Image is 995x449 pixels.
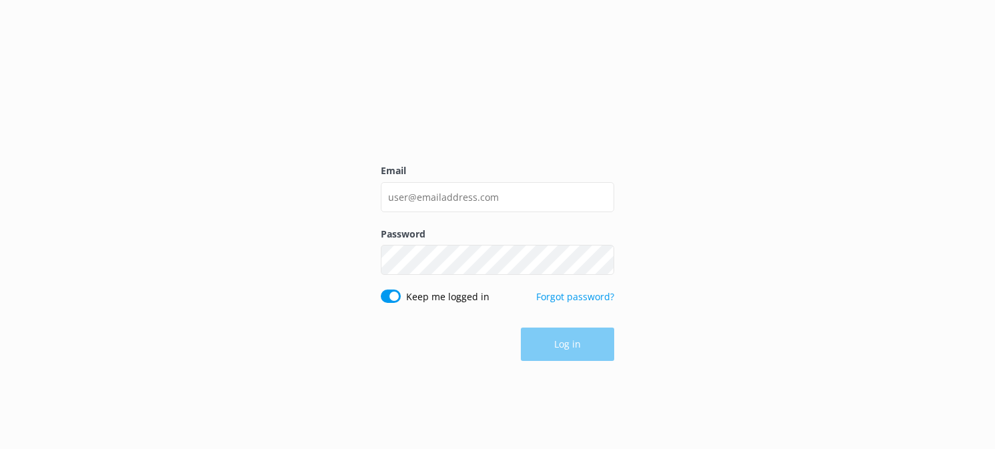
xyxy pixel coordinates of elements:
[381,227,614,242] label: Password
[381,182,614,212] input: user@emailaddress.com
[381,163,614,178] label: Email
[588,247,614,274] button: Show password
[536,290,614,303] a: Forgot password?
[406,290,489,304] label: Keep me logged in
